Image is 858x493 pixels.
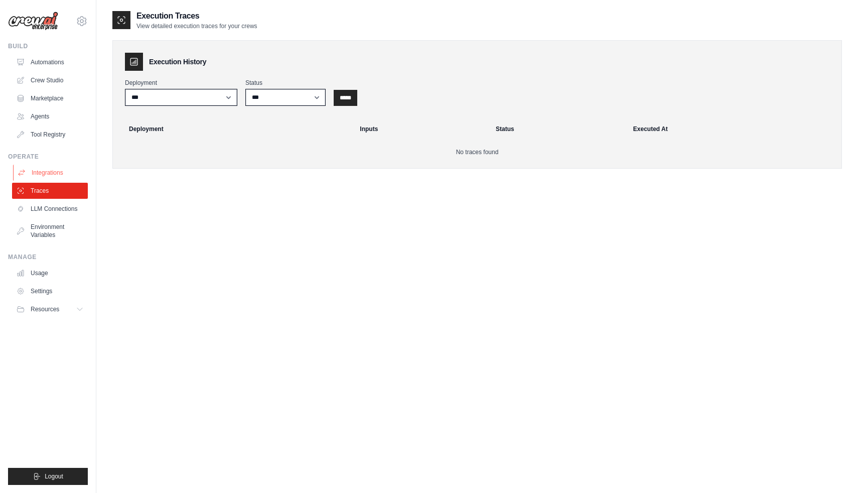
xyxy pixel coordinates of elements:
div: Manage [8,253,88,261]
a: Traces [12,183,88,199]
a: Automations [12,54,88,70]
p: View detailed execution traces for your crews [136,22,257,30]
a: LLM Connections [12,201,88,217]
th: Deployment [117,118,354,140]
button: Resources [12,301,88,317]
button: Logout [8,468,88,485]
label: Deployment [125,79,237,87]
h3: Execution History [149,57,206,67]
a: Settings [12,283,88,299]
div: Operate [8,153,88,161]
a: Agents [12,108,88,125]
th: Inputs [354,118,490,140]
div: Build [8,42,88,50]
span: Resources [31,305,59,313]
a: Environment Variables [12,219,88,243]
label: Status [245,79,326,87]
a: Integrations [13,165,89,181]
a: Usage [12,265,88,281]
h2: Execution Traces [136,10,257,22]
a: Tool Registry [12,127,88,143]
th: Executed At [627,118,837,140]
span: Logout [45,472,63,480]
p: No traces found [125,148,829,156]
th: Status [490,118,627,140]
a: Marketplace [12,90,88,106]
img: Logo [8,12,58,31]
a: Crew Studio [12,72,88,88]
